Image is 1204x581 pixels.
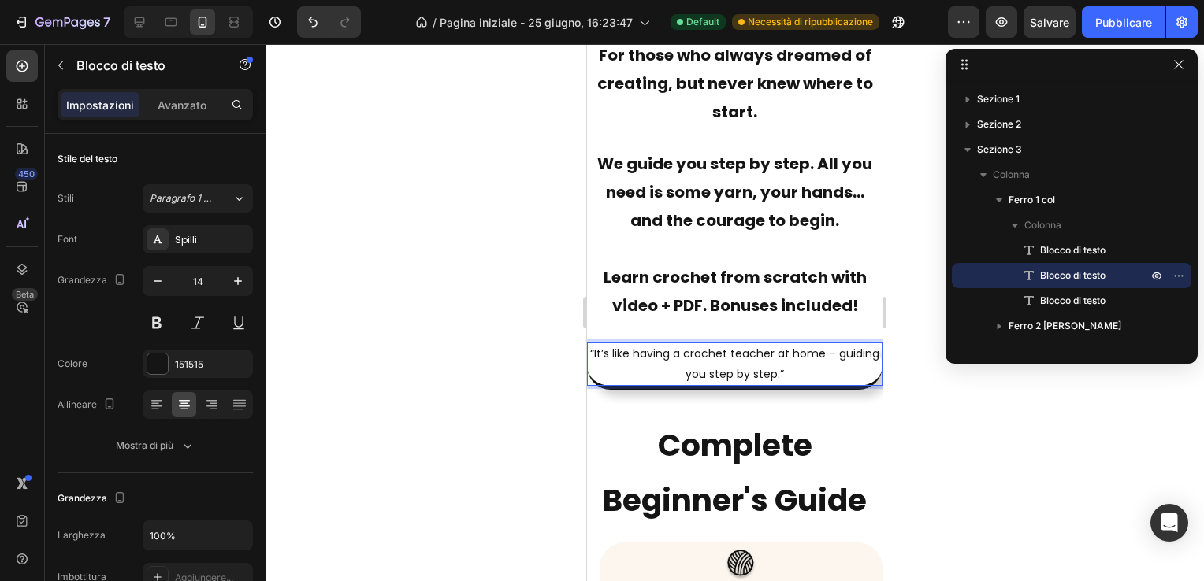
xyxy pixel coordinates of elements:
font: Pubblicare [1095,14,1152,31]
span: Necessità di ripubblicazione [748,15,873,29]
div: 151515 [175,357,249,372]
div: Beta [12,288,38,301]
p: “It’s like having a crochet teacher at home – guiding you step by step.” [2,300,294,339]
span: Ferro 1 col [1009,343,1055,359]
font: Allineare [58,398,97,412]
span: Pagina iniziale - 25 giugno, 16:23:47 [440,14,633,31]
span: Salvare [1030,16,1069,29]
span: Blocco di testo [1040,293,1106,309]
span: Sezione 1 [977,91,1020,107]
span: / [433,14,437,31]
div: Spilli [175,233,249,247]
font: Grandezza [58,273,107,287]
font: Larghezza [58,528,106,542]
span: Ferro 2 [PERSON_NAME] [1009,318,1121,334]
span: Sezione 2 [977,117,1021,132]
span: Sezione 3 [977,142,1022,157]
p: Learn crochet from scratch with video + PDF. Bonuses included! [2,219,294,276]
span: Blocco di testo [1040,268,1106,283]
iframe: Design area [587,44,883,581]
span: Colonna [993,167,1030,183]
button: Pubblicare [1082,6,1165,38]
font: Stile del testo [58,152,117,166]
button: 7 [6,6,117,38]
span: Default [686,15,719,29]
button: Mostra di più [58,431,253,460]
font: Font [58,232,77,246]
div: Apri Intercom Messenger [1150,504,1188,542]
font: Grandezza [58,491,107,505]
font: Colore [58,357,87,371]
font: Mostra di più [116,439,173,453]
span: Blocco di testo [1040,242,1106,258]
p: Complete Beginner's Guide [8,374,288,484]
p: 7 [103,13,110,31]
button: Salvare [1024,6,1076,38]
span: Ferro 1 col [1009,192,1055,208]
span: Paragrafo 1 (*) [150,191,214,205]
font: Stili [58,191,74,205]
p: We guide you step by step. All you need is some yarn, your hands… and the courage to begin. [2,105,294,191]
button: Paragrafo 1 (*) [143,184,253,213]
div: Annulla/Ripeti [297,6,361,38]
p: Avanzato [158,97,206,113]
p: Text Block [76,56,210,75]
div: 450 [15,168,38,180]
p: Impostazioni [66,97,134,113]
span: Colonna [1024,217,1061,233]
input: Automatico [143,521,252,550]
